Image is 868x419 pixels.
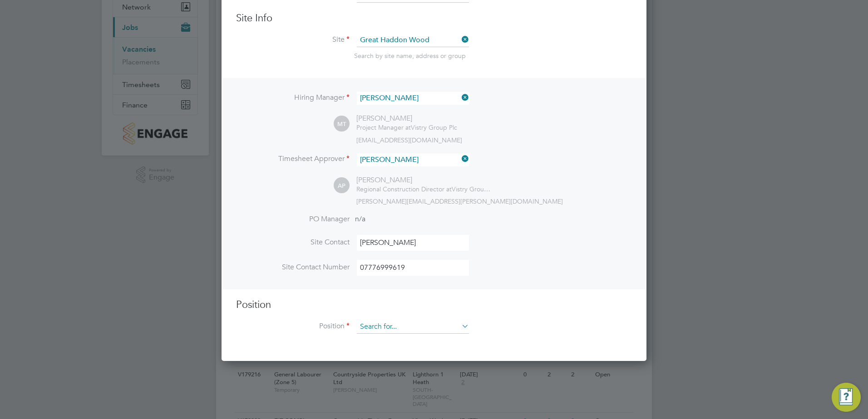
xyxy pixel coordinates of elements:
[356,123,457,132] div: Vistry Group Plc
[334,178,350,194] span: AP
[236,214,350,224] label: PO Manager
[356,185,452,193] span: Regional Construction Director at
[356,185,493,193] div: Vistry Group Plc
[236,263,350,272] label: Site Contact Number
[356,114,457,123] div: [PERSON_NAME]
[832,383,861,412] button: Engage Resource Center
[236,298,632,312] h3: Position
[334,116,350,132] span: MT
[236,12,632,25] h3: Site Info
[357,320,469,334] input: Search for...
[236,35,350,44] label: Site
[357,153,469,166] input: Search for...
[357,92,469,105] input: Search for...
[356,175,493,185] div: [PERSON_NAME]
[236,93,350,102] label: Hiring Manager
[355,214,365,224] span: n/a
[236,154,350,164] label: Timesheet Approver
[236,238,350,247] label: Site Contact
[356,123,411,132] span: Project Manager at
[236,322,350,331] label: Position
[357,34,469,47] input: Search for...
[356,197,563,205] span: [PERSON_NAME][EMAIL_ADDRESS][PERSON_NAME][DOMAIN_NAME]
[354,52,466,60] span: Search by site name, address or group
[356,136,462,144] span: [EMAIL_ADDRESS][DOMAIN_NAME]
